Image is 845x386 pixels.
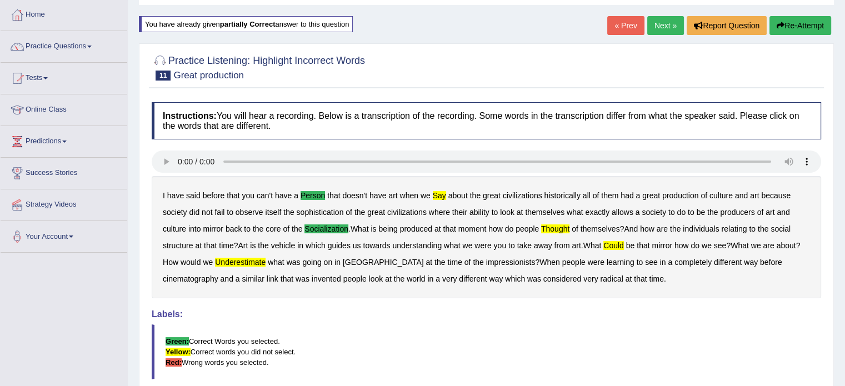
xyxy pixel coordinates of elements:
a: Predictions [1,126,127,154]
b: take [517,241,532,250]
h2: Practice Listening: Highlight Incorrect Words [152,53,365,81]
b: would [181,258,201,267]
b: the [283,208,294,217]
b: culture [163,224,186,233]
b: to [668,208,675,217]
b: sophistication [297,208,344,217]
b: What [731,241,749,250]
a: Practice Questions [1,31,127,59]
b: art [388,191,397,200]
b: a [668,258,672,267]
b: link [267,274,278,283]
b: moment [458,224,487,233]
b: vehicle [271,241,296,250]
b: the [758,224,768,233]
b: which [306,241,326,250]
b: time [649,274,663,283]
b: people [343,274,367,283]
b: considered [543,274,582,283]
b: that [327,191,340,200]
b: back [226,224,242,233]
b: is [250,241,256,250]
b: about [448,191,468,200]
b: structure [163,241,193,250]
b: Art [238,241,248,250]
b: civilizations [387,208,427,217]
b: themselves [581,224,620,233]
b: Green: [166,337,189,345]
b: that [637,241,649,250]
b: because [761,191,791,200]
b: relating [721,224,747,233]
b: be [626,241,635,250]
b: mirror [652,241,672,250]
b: of [701,191,707,200]
b: on [324,258,333,267]
b: great [642,191,660,200]
b: way [744,258,758,267]
b: see [645,258,658,267]
a: Success Stories [1,158,127,186]
b: them [601,191,618,200]
b: us [353,241,361,250]
a: Tests [1,63,127,91]
b: the [394,274,404,283]
b: fail [214,208,224,217]
button: Re-Attempt [769,16,831,35]
b: of [464,258,471,267]
b: And [624,224,638,233]
b: the [707,208,718,217]
b: how [674,241,689,250]
b: people [516,224,539,233]
b: are [657,224,668,233]
b: into [188,224,201,233]
b: civilizations [503,191,542,200]
b: about [777,241,796,250]
a: « Prev [607,16,644,35]
b: not [202,208,212,217]
b: that [204,241,217,250]
b: look [500,208,514,217]
b: was [527,274,541,283]
b: way [489,274,503,283]
b: a [636,208,640,217]
b: doesn't [342,191,367,200]
b: underestimate [215,258,266,267]
b: a [294,191,298,200]
b: we [702,241,712,250]
blockquote: Correct Words you selected. Correct words you did not select. Wrong words you selected. [152,324,821,379]
b: could [603,241,624,250]
b: Yellow: [166,348,191,356]
b: itself [265,208,281,217]
b: time [219,241,233,250]
b: do [505,224,514,233]
b: look [369,274,383,283]
b: radical [600,274,623,283]
b: a [436,274,440,283]
h4: You will hear a recording. Below is a transcription of the recording. Some words in the transcrip... [152,102,821,139]
b: production [662,191,698,200]
b: art [750,191,759,200]
b: have [369,191,386,200]
b: what [567,208,583,217]
b: how [640,224,654,233]
b: of [593,191,599,200]
b: before [760,258,782,267]
b: to [508,241,515,250]
b: understanding [392,241,442,250]
b: individuals [683,224,719,233]
b: to [749,224,756,233]
b: person [301,191,325,200]
b: guides [328,241,351,250]
b: we [203,258,213,267]
b: that [634,274,647,283]
div: . ? ? . ? ? ? . [152,176,821,298]
h4: Labels: [152,309,821,319]
b: time [447,258,462,267]
b: very [442,274,457,283]
b: of [283,224,289,233]
b: that [281,274,293,283]
b: in [427,274,433,283]
a: Strategy Videos [1,189,127,217]
b: the [473,258,483,267]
